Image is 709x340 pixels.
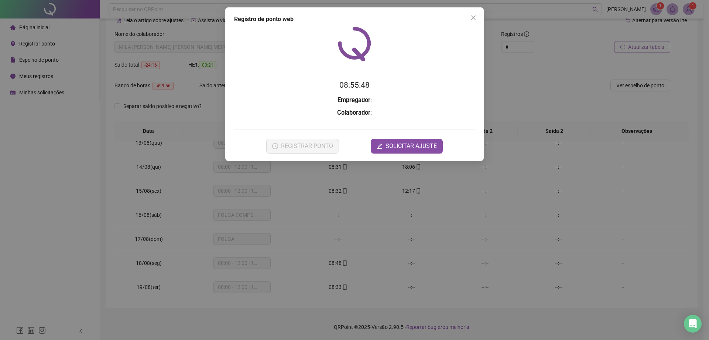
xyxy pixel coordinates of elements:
h3: : [234,108,475,118]
div: Registro de ponto web [234,15,475,24]
div: Open Intercom Messenger [684,315,702,333]
strong: Colaborador [337,109,370,116]
button: Close [467,12,479,24]
strong: Empregador [338,97,370,104]
button: editSOLICITAR AJUSTE [371,139,443,154]
span: close [470,15,476,21]
span: SOLICITAR AJUSTE [386,142,437,151]
span: edit [377,143,383,149]
img: QRPoint [338,27,371,61]
h3: : [234,95,475,105]
button: REGISTRAR PONTO [266,139,339,154]
time: 08:55:48 [339,81,370,90]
